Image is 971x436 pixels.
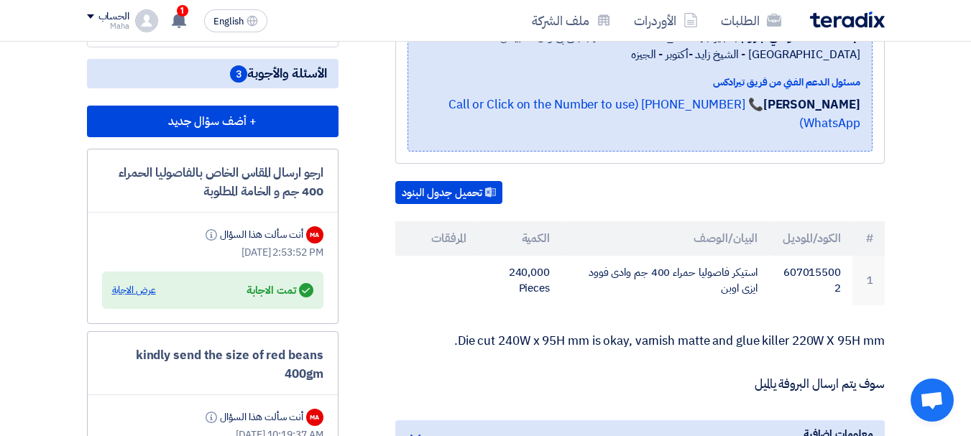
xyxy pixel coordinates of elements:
div: Maha [87,22,129,30]
img: profile_test.png [135,9,158,32]
span: الأسئلة والأجوبة [230,65,327,83]
td: استيكر فاصوليا حمراء 400 جم وادى فوود ايزى اوبن [561,256,769,305]
td: 1 [852,256,885,305]
span: 1 [177,5,188,17]
span: 3 [230,65,247,83]
button: + أضف سؤال جديد [87,106,339,137]
span: الجيزة, [GEOGRAPHIC_DATA] ,مبنى بى وان - كابيتال [GEOGRAPHIC_DATA] - الشيخ زايد -أكتوبر - الجيزه [420,29,860,63]
button: تحميل جدول البنود [395,181,502,204]
a: الطلبات [709,4,793,37]
th: الكود/الموديل [769,221,852,256]
div: الحساب [98,11,129,23]
div: MA [306,226,323,243]
div: [DATE] 2:53:52 PM [102,245,323,260]
span: English [213,17,244,27]
a: ملف الشركة [520,4,622,37]
p: Die cut 240W x 95H mm is okay, varnish matte and glue killer 220W X 95H mm. [395,334,885,348]
td: 6070155002 [769,256,852,305]
p: سوف يتم ارسال البروفة يالميل [395,377,885,391]
div: مسئول الدعم الفني من فريق تيرادكس [420,75,860,90]
th: المرفقات [395,221,479,256]
div: ارجو ارسال المقاس الخاص بالفاصوليا الحمراء 400 جم و الخامة المطلوبة [102,164,323,200]
th: الكمية [478,221,561,256]
div: أنت سألت هذا السؤال [203,409,303,425]
a: 📞 [PHONE_NUMBER] (Call or Click on the Number to use WhatsApp) [448,96,860,132]
a: Open chat [911,379,954,422]
a: الأوردرات [622,4,709,37]
div: عرض الاجابة [112,283,156,297]
div: أنت سألت هذا السؤال [203,227,303,242]
div: تمت الاجابة [247,280,313,300]
td: 240,000 Pieces [478,256,561,305]
img: Teradix logo [810,11,885,28]
button: English [204,9,267,32]
div: kindly send the size of red beans 400gm [102,346,323,383]
th: البيان/الوصف [561,221,769,256]
th: # [852,221,885,256]
div: MA [306,409,323,426]
strong: [PERSON_NAME] [763,96,860,113]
